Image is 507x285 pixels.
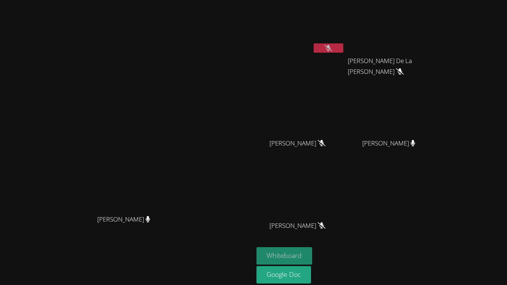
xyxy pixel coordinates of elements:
span: [PERSON_NAME] [97,214,150,225]
span: [PERSON_NAME] De La [PERSON_NAME] [348,56,430,77]
button: Whiteboard [256,247,313,265]
a: Google Doc [256,266,311,284]
span: [PERSON_NAME] [269,138,326,149]
span: [PERSON_NAME] [269,220,326,231]
span: [PERSON_NAME] [362,138,415,149]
